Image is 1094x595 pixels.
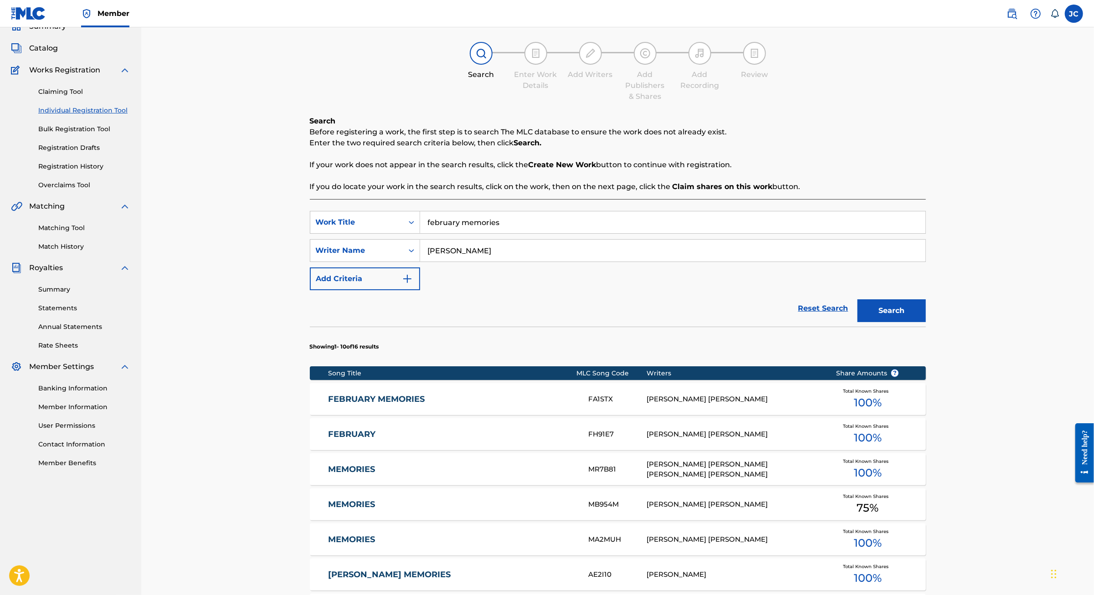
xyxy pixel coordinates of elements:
[29,43,58,54] span: Catalog
[854,465,882,481] span: 100 %
[854,535,882,551] span: 100 %
[647,369,822,378] div: Writers
[38,440,130,449] a: Contact Information
[38,458,130,468] a: Member Benefits
[476,48,487,59] img: step indicator icon for Search
[588,499,647,510] div: MB954M
[576,369,647,378] div: MLC Song Code
[310,343,379,351] p: Showing 1 - 10 of 16 results
[38,402,130,412] a: Member Information
[38,143,130,153] a: Registration Drafts
[568,69,613,80] div: Add Writers
[588,464,647,475] div: MR7B81
[11,43,58,54] a: CatalogCatalog
[119,361,130,372] img: expand
[11,21,66,32] a: SummarySummary
[843,493,892,500] span: Total Known Shares
[119,65,130,76] img: expand
[854,430,882,446] span: 100 %
[843,423,892,430] span: Total Known Shares
[29,361,94,372] span: Member Settings
[677,69,723,91] div: Add Recording
[316,245,398,256] div: Writer Name
[402,273,413,284] img: 9d2ae6d4665cec9f34b9.svg
[310,138,926,149] p: Enter the two required search criteria below, then click
[11,201,22,212] img: Matching
[38,285,130,294] a: Summary
[1007,8,1017,19] img: search
[119,201,130,212] img: expand
[11,43,22,54] img: Catalog
[38,421,130,431] a: User Permissions
[1051,560,1057,588] div: Arrastrar
[38,87,130,97] a: Claiming Tool
[310,267,420,290] button: Add Criteria
[530,48,541,59] img: step indicator icon for Enter Work Details
[647,459,822,480] div: [PERSON_NAME] [PERSON_NAME] [PERSON_NAME] [PERSON_NAME]
[1003,5,1021,23] a: Public Search
[38,223,130,233] a: Matching Tool
[588,534,647,545] div: MA2MUH
[622,69,668,102] div: Add Publishers & Shares
[38,322,130,332] a: Annual Statements
[328,534,576,545] a: MEMORIES
[843,458,892,465] span: Total Known Shares
[588,429,647,440] div: FH91E7
[647,429,822,440] div: [PERSON_NAME] [PERSON_NAME]
[38,341,130,350] a: Rate Sheets
[81,8,92,19] img: Top Rightsholder
[310,211,926,327] form: Search Form
[328,569,576,580] a: [PERSON_NAME] MEMORIES
[694,48,705,59] img: step indicator icon for Add Recording
[640,48,651,59] img: step indicator icon for Add Publishers & Shares
[29,65,100,76] span: Works Registration
[1030,8,1041,19] img: help
[529,160,596,169] strong: Create New Work
[1048,551,1094,595] div: Widget de chat
[673,182,773,191] strong: Claim shares on this work
[732,69,777,80] div: Review
[588,394,647,405] div: FA1STX
[647,499,822,510] div: [PERSON_NAME] [PERSON_NAME]
[1050,9,1059,18] div: Notifications
[98,8,129,19] span: Member
[458,69,504,80] div: Search
[749,48,760,59] img: step indicator icon for Review
[328,369,576,378] div: Song Title
[858,299,926,322] button: Search
[891,369,899,377] span: ?
[38,180,130,190] a: Overclaims Tool
[514,138,542,147] strong: Search.
[119,262,130,273] img: expand
[836,369,899,378] span: Share Amounts
[11,7,46,20] img: MLC Logo
[588,569,647,580] div: AE2I10
[11,361,22,372] img: Member Settings
[1068,415,1094,491] iframe: Resource Center
[11,65,23,76] img: Works Registration
[310,159,926,170] p: If your work does not appear in the search results, click the button to continue with registration.
[328,429,576,440] a: FEBRUARY
[854,395,882,411] span: 100 %
[38,384,130,393] a: Banking Information
[854,570,882,586] span: 100 %
[328,499,576,510] a: MEMORIES
[38,124,130,134] a: Bulk Registration Tool
[328,464,576,475] a: MEMORIES
[38,106,130,115] a: Individual Registration Tool
[647,534,822,545] div: [PERSON_NAME] [PERSON_NAME]
[843,528,892,535] span: Total Known Shares
[1065,5,1083,23] div: User Menu
[310,127,926,138] p: Before registering a work, the first step is to search The MLC database to ensure the work does n...
[857,500,878,516] span: 75 %
[310,117,336,125] b: Search
[794,298,853,318] a: Reset Search
[38,162,130,171] a: Registration History
[585,48,596,59] img: step indicator icon for Add Writers
[29,262,63,273] span: Royalties
[843,388,892,395] span: Total Known Shares
[11,262,22,273] img: Royalties
[328,394,576,405] a: FEBRUARY MEMORIES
